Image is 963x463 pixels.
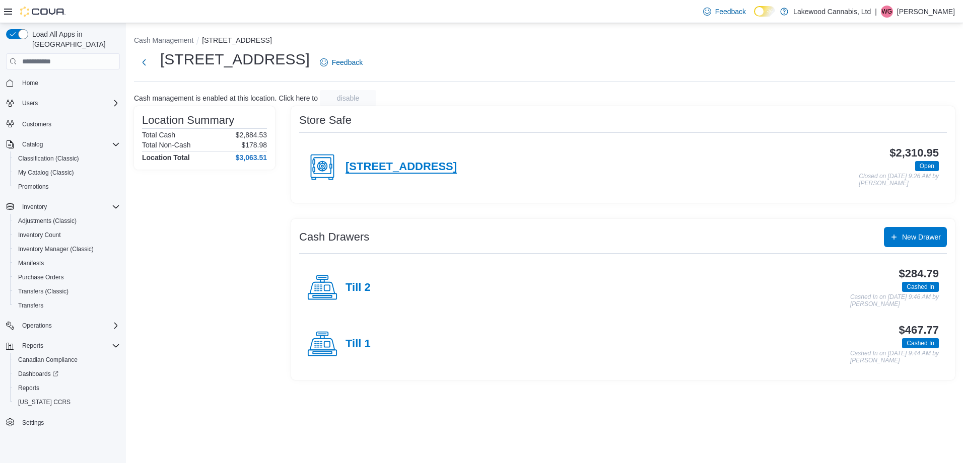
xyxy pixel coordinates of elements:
[14,257,48,269] a: Manifests
[14,382,120,394] span: Reports
[10,180,124,194] button: Promotions
[18,416,120,429] span: Settings
[22,203,47,211] span: Inventory
[14,152,83,165] a: Classification (Classic)
[18,384,39,392] span: Reports
[14,215,81,227] a: Adjustments (Classic)
[902,338,939,348] span: Cashed In
[18,183,49,191] span: Promotions
[18,77,42,89] a: Home
[18,231,61,239] span: Inventory Count
[859,173,939,187] p: Closed on [DATE] 9:26 AM by [PERSON_NAME]
[14,299,47,312] a: Transfers
[18,201,51,213] button: Inventory
[18,259,44,267] span: Manifests
[899,324,939,336] h3: $467.77
[18,417,48,429] a: Settings
[14,299,120,312] span: Transfers
[22,342,43,350] span: Reports
[899,268,939,280] h3: $284.79
[18,97,120,109] span: Users
[875,6,877,18] p: |
[10,214,124,228] button: Adjustments (Classic)
[20,7,65,17] img: Cova
[14,181,53,193] a: Promotions
[18,398,71,406] span: [US_STATE] CCRS
[10,353,124,367] button: Canadian Compliance
[14,152,120,165] span: Classification (Classic)
[316,52,367,72] a: Feedback
[18,76,120,89] span: Home
[14,368,120,380] span: Dashboards
[2,200,124,214] button: Inventory
[793,6,871,18] p: Lakewood Cannabis, Ltd
[10,367,124,381] a: Dashboards
[346,338,371,351] h4: Till 1
[10,256,124,270] button: Manifests
[241,141,267,149] p: $178.98
[14,181,120,193] span: Promotions
[332,57,363,67] span: Feedback
[14,229,65,241] a: Inventory Count
[6,71,120,456] nav: Complex example
[134,94,318,102] p: Cash management is enabled at this location. Click here to
[236,131,267,139] p: $2,884.53
[902,282,939,292] span: Cashed In
[18,117,120,130] span: Customers
[22,99,38,107] span: Users
[14,271,120,283] span: Purchase Orders
[715,7,746,17] span: Feedback
[134,52,154,72] button: Next
[22,322,52,330] span: Operations
[14,285,120,297] span: Transfers (Classic)
[202,36,271,44] button: [STREET_ADDRESS]
[18,356,78,364] span: Canadian Compliance
[2,75,124,90] button: Home
[236,153,267,162] h4: $3,063.51
[18,301,43,310] span: Transfers
[14,271,68,283] a: Purchase Orders
[2,319,124,333] button: Operations
[22,79,38,87] span: Home
[142,153,190,162] h4: Location Total
[337,93,359,103] span: disable
[850,350,939,364] p: Cashed In on [DATE] 9:44 AM by [PERSON_NAME]
[18,245,94,253] span: Inventory Manager (Classic)
[14,382,43,394] a: Reports
[884,227,947,247] button: New Drawer
[14,167,78,179] a: My Catalog (Classic)
[907,339,934,348] span: Cashed In
[10,166,124,180] button: My Catalog (Classic)
[850,294,939,307] p: Cashed In on [DATE] 9:46 AM by [PERSON_NAME]
[754,6,775,17] input: Dark Mode
[14,285,73,297] a: Transfers (Classic)
[10,395,124,409] button: [US_STATE] CCRS
[142,131,175,139] h6: Total Cash
[22,120,51,128] span: Customers
[2,137,124,151] button: Catalog
[18,201,120,213] span: Inventory
[160,49,310,69] h1: [STREET_ADDRESS]
[14,243,98,255] a: Inventory Manager (Classic)
[10,228,124,242] button: Inventory Count
[22,140,43,148] span: Catalog
[18,138,120,150] span: Catalog
[14,215,120,227] span: Adjustments (Classic)
[14,368,62,380] a: Dashboards
[18,273,64,281] span: Purchase Orders
[18,370,58,378] span: Dashboards
[14,257,120,269] span: Manifests
[14,396,75,408] a: [US_STATE] CCRS
[10,151,124,166] button: Classification (Classic)
[18,320,120,332] span: Operations
[907,282,934,291] span: Cashed In
[299,114,352,126] h3: Store Safe
[889,147,939,159] h3: $2,310.95
[699,2,750,22] a: Feedback
[2,96,124,110] button: Users
[22,419,44,427] span: Settings
[920,162,934,171] span: Open
[299,231,369,243] h3: Cash Drawers
[14,243,120,255] span: Inventory Manager (Classic)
